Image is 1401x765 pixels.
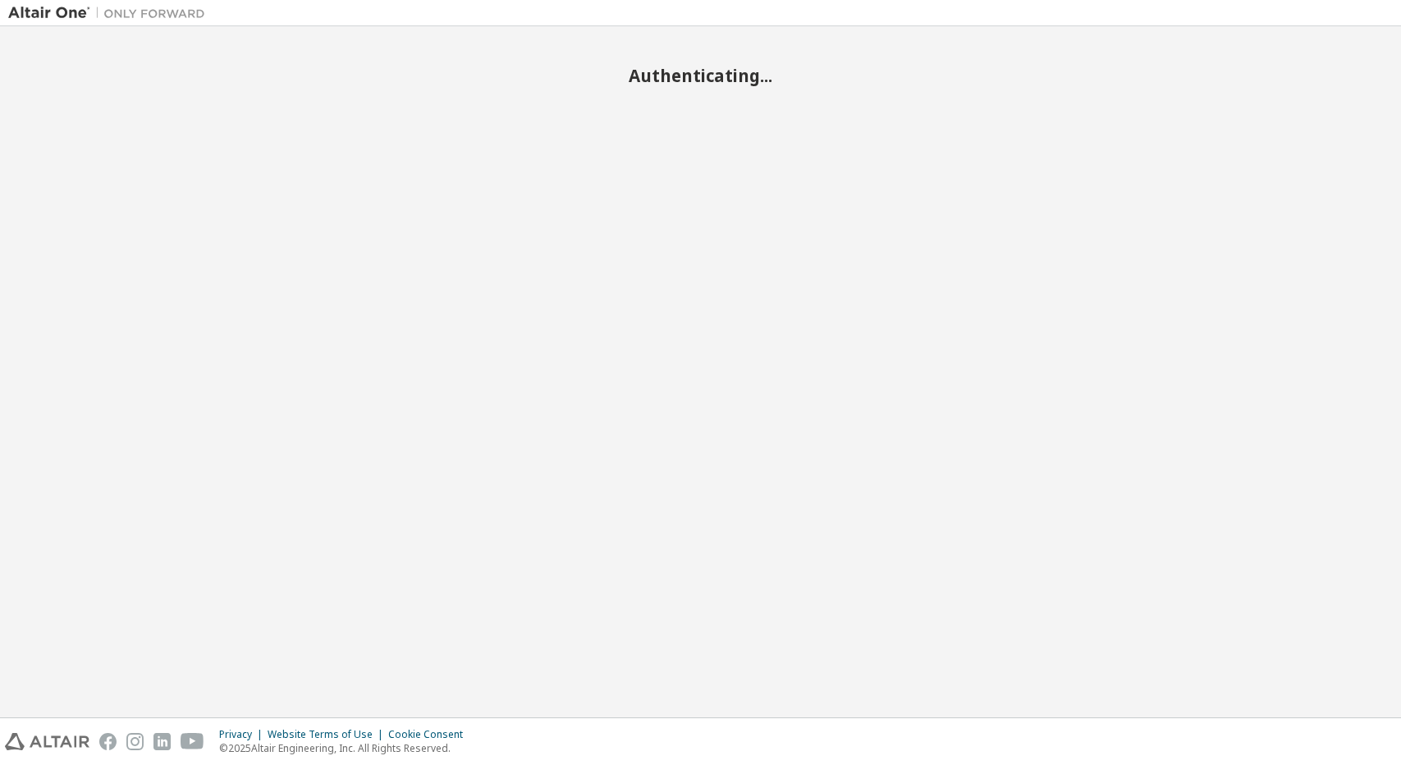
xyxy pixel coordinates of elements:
[153,733,171,750] img: linkedin.svg
[181,733,204,750] img: youtube.svg
[5,733,89,750] img: altair_logo.svg
[268,728,388,741] div: Website Terms of Use
[8,65,1393,86] h2: Authenticating...
[126,733,144,750] img: instagram.svg
[8,5,213,21] img: Altair One
[219,728,268,741] div: Privacy
[388,728,473,741] div: Cookie Consent
[219,741,473,755] p: © 2025 Altair Engineering, Inc. All Rights Reserved.
[99,733,117,750] img: facebook.svg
